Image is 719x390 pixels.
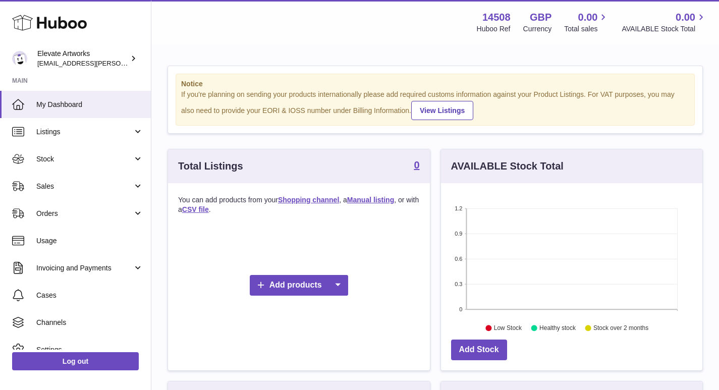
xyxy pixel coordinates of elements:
a: Add Stock [451,340,507,360]
text: Healthy stock [539,324,576,331]
span: [EMAIL_ADDRESS][PERSON_NAME][DOMAIN_NAME] [37,59,202,67]
img: conor.barry@elevateartworks.com [12,51,27,66]
a: 0 [414,160,419,172]
strong: Notice [181,79,689,89]
span: Cases [36,291,143,300]
a: 0.00 Total sales [564,11,609,34]
span: 0.00 [578,11,598,24]
div: Currency [523,24,552,34]
div: Elevate Artworks [37,49,128,68]
a: Shopping channel [278,196,339,204]
text: Stock over 2 months [593,324,648,331]
span: Usage [36,236,143,246]
span: AVAILABLE Stock Total [622,24,707,34]
span: Settings [36,345,143,355]
h3: AVAILABLE Stock Total [451,159,564,173]
p: You can add products from your , a , or with a . [178,195,420,214]
h3: Total Listings [178,159,243,173]
span: 0.00 [676,11,695,24]
div: If you're planning on sending your products internationally please add required customs informati... [181,90,689,120]
a: Log out [12,352,139,370]
span: Sales [36,182,133,191]
strong: GBP [530,11,551,24]
text: 1.2 [455,205,462,211]
span: Total sales [564,24,609,34]
text: 0.9 [455,231,462,237]
a: 0.00 AVAILABLE Stock Total [622,11,707,34]
text: 0 [459,306,462,312]
div: Huboo Ref [477,24,511,34]
text: Low Stock [493,324,522,331]
a: Manual listing [347,196,394,204]
a: CSV file [182,205,209,213]
strong: 14508 [482,11,511,24]
text: 0.3 [455,281,462,287]
span: Orders [36,209,133,218]
a: View Listings [411,101,473,120]
span: Listings [36,127,133,137]
span: Invoicing and Payments [36,263,133,273]
span: My Dashboard [36,100,143,109]
strong: 0 [414,160,419,170]
a: Add products [250,275,348,296]
span: Channels [36,318,143,327]
span: Stock [36,154,133,164]
text: 0.6 [455,256,462,262]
